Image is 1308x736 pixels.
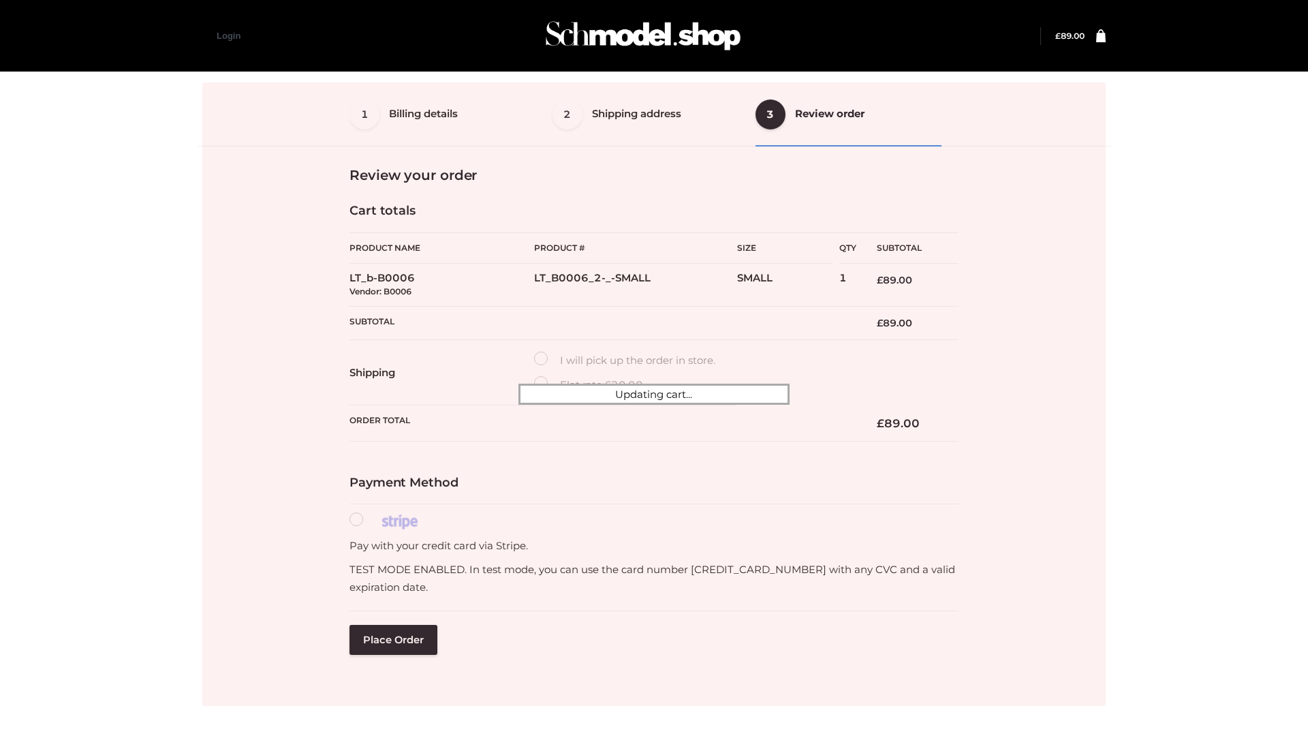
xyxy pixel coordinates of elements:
[541,9,745,63] img: Schmodel Admin 964
[1055,31,1061,41] span: £
[518,384,790,405] div: Updating cart...
[1055,31,1085,41] a: £89.00
[217,31,240,41] a: Login
[1055,31,1085,41] bdi: 89.00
